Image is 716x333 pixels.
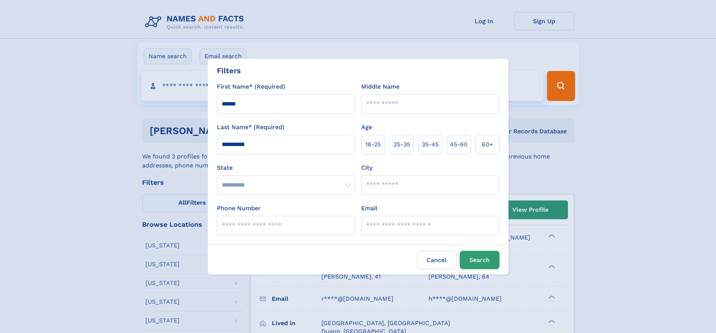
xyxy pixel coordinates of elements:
[417,251,457,269] label: Cancel
[361,82,400,91] label: Middle Name
[217,82,285,91] label: First Name* (Required)
[217,123,285,132] label: Last Name* (Required)
[361,204,377,213] label: Email
[217,65,241,76] div: Filters
[361,123,372,132] label: Age
[422,140,439,149] span: 35‑45
[482,140,493,149] span: 60+
[450,140,468,149] span: 45‑60
[460,251,500,269] button: Search
[217,163,355,172] label: State
[365,140,381,149] span: 18‑25
[394,140,410,149] span: 25‑35
[361,163,372,172] label: City
[217,204,261,213] label: Phone Number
